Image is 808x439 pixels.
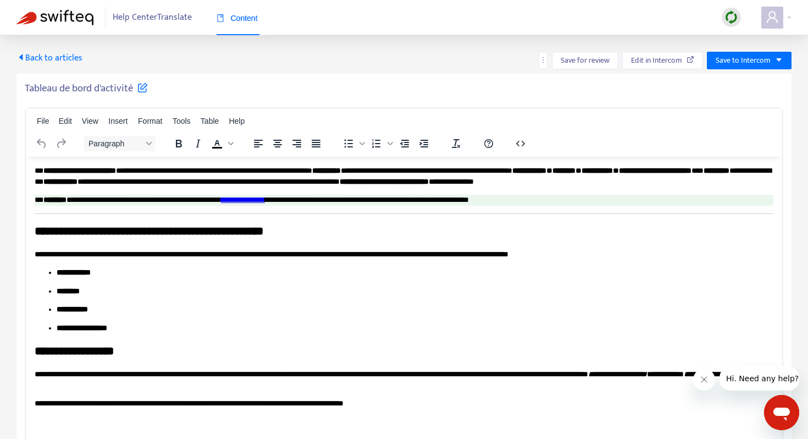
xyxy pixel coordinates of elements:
[84,136,156,151] button: Block Paragraph
[82,117,98,125] span: View
[113,7,192,28] span: Help Center Translate
[561,54,610,67] span: Save for review
[189,136,207,151] button: Italic
[367,136,395,151] div: Numbered list
[539,56,547,64] span: more
[766,10,779,24] span: user
[169,136,188,151] button: Bold
[631,54,682,67] span: Edit in Intercom
[479,136,498,151] button: Help
[775,56,783,64] span: caret-down
[32,136,51,151] button: Undo
[764,395,799,430] iframe: Botón para iniciar la ventana de mensajería
[707,52,792,69] button: Save to Intercomcaret-down
[307,136,325,151] button: Justify
[693,369,715,391] iframe: Cerrar mensaje
[552,52,618,69] button: Save for review
[229,117,245,125] span: Help
[59,117,72,125] span: Edit
[138,117,162,125] span: Format
[724,10,738,24] img: sync.dc5367851b00ba804db3.png
[37,117,49,125] span: File
[395,136,414,151] button: Decrease indent
[447,136,466,151] button: Clear formatting
[217,14,258,23] span: Content
[208,136,235,151] div: Text color Black
[268,136,287,151] button: Align center
[539,52,547,69] button: more
[249,136,268,151] button: Align left
[622,52,703,69] button: Edit in Intercom
[16,51,82,65] span: Back to articles
[16,10,93,25] img: Swifteq
[201,117,219,125] span: Table
[217,14,224,22] span: book
[414,136,433,151] button: Increase indent
[52,136,70,151] button: Redo
[88,139,142,148] span: Paragraph
[287,136,306,151] button: Align right
[16,53,25,62] span: caret-left
[108,117,128,125] span: Insert
[25,82,148,95] h5: Tableau de bord d'activité
[716,54,771,67] span: Save to Intercom
[173,117,191,125] span: Tools
[720,366,799,391] iframe: Mensaje de la compañía
[339,136,367,151] div: Bullet list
